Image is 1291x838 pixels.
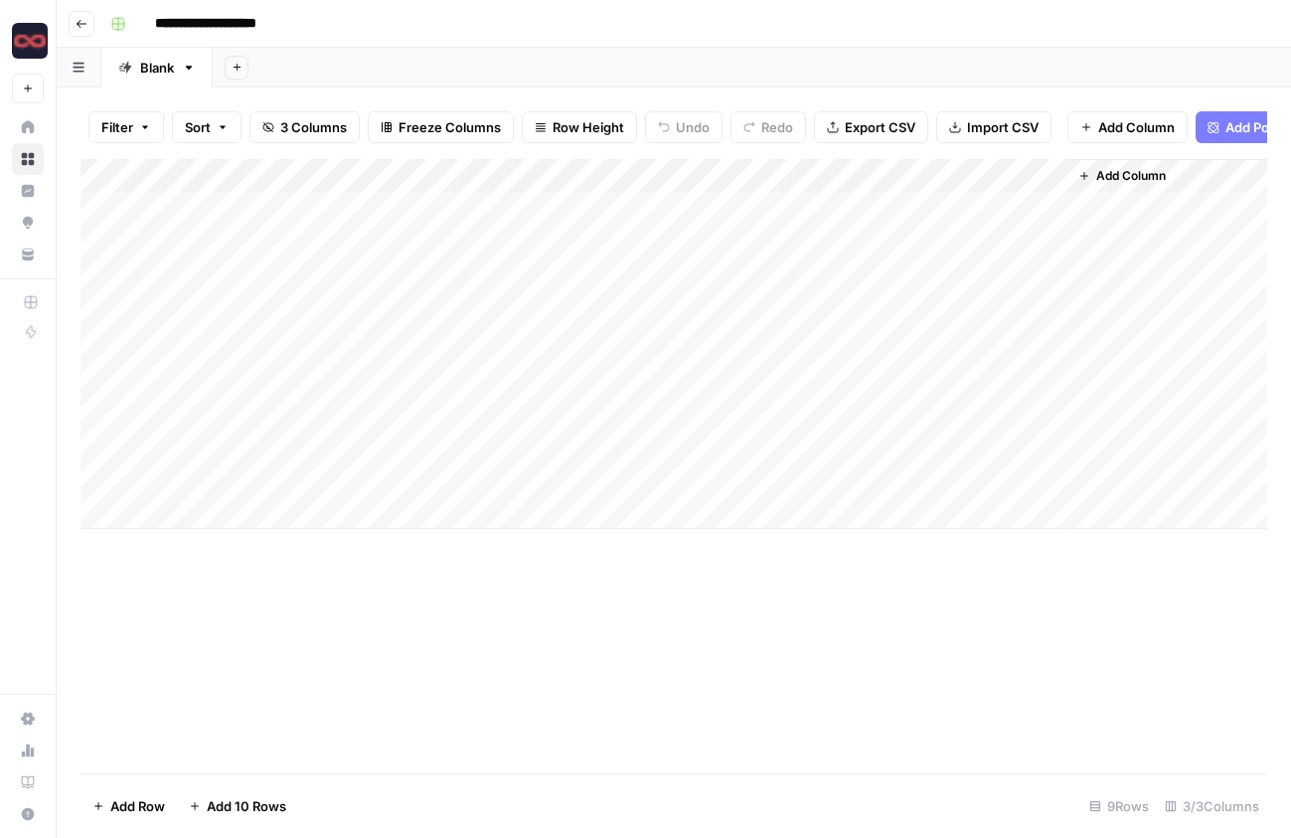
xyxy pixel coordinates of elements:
a: Insights [12,175,44,207]
div: 3/3 Columns [1157,790,1267,822]
a: Opportunities [12,207,44,239]
a: Home [12,111,44,143]
span: Filter [101,117,133,137]
button: Add Row [81,790,177,822]
span: Add Row [110,796,165,816]
a: Usage [12,735,44,766]
button: Export CSV [814,111,928,143]
span: Freeze Columns [399,117,501,137]
a: Learning Hub [12,766,44,798]
button: Add Column [1070,163,1174,189]
button: Row Height [522,111,637,143]
img: DemandLoops Logo [12,23,48,59]
button: Undo [645,111,723,143]
button: Freeze Columns [368,111,514,143]
span: Add Column [1096,167,1166,185]
div: 9 Rows [1081,790,1157,822]
button: Import CSV [936,111,1051,143]
span: Redo [761,117,793,137]
span: Import CSV [967,117,1039,137]
a: Settings [12,703,44,735]
span: Add 10 Rows [207,796,286,816]
button: Sort [172,111,242,143]
a: Browse [12,143,44,175]
span: Add Column [1098,117,1175,137]
span: 3 Columns [280,117,347,137]
button: Add Column [1067,111,1188,143]
a: Your Data [12,239,44,270]
button: Redo [730,111,806,143]
button: Add 10 Rows [177,790,298,822]
button: Workspace: DemandLoops [12,16,44,66]
button: 3 Columns [249,111,360,143]
span: Row Height [553,117,624,137]
button: Filter [88,111,164,143]
button: Help + Support [12,798,44,830]
span: Undo [676,117,710,137]
a: Blank [101,48,213,87]
span: Sort [185,117,211,137]
div: Blank [140,58,174,78]
span: Export CSV [845,117,915,137]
